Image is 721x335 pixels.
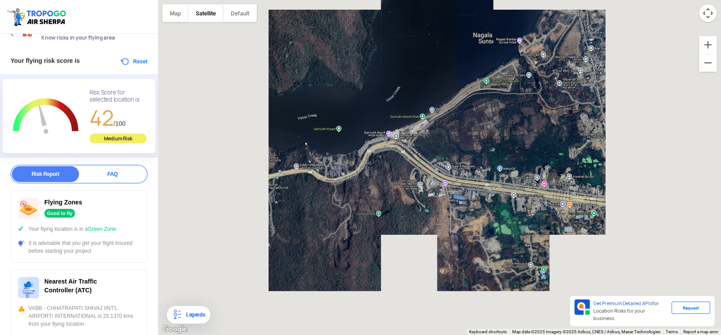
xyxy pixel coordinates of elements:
span: Know risks in your flying area [41,34,149,41]
div: Your flying location is in a [18,225,140,233]
span: Your flying risk score is [11,57,80,64]
span: Nearest Air Traffic Controller (ATC) [44,278,97,294]
a: Terms [666,329,678,334]
img: Legends [172,310,183,320]
div: Legends [183,310,205,320]
span: /100 [114,120,126,127]
button: Show street map [162,4,188,22]
div: Request [671,302,710,314]
div: Risk Report [12,166,79,182]
div: Good to fly [44,209,75,218]
g: Chart [9,89,83,144]
button: Zoom out [699,54,717,72]
button: Zoom in [699,36,717,54]
button: Show satellite imagery [188,4,223,22]
img: Google [160,324,189,335]
div: Risk Score for selected location is [90,89,147,103]
div: Medium Risk [90,134,147,143]
button: Keyboard shortcuts [469,329,507,335]
img: ic_tgdronemaps.svg [7,7,69,27]
img: ic_atc.svg [18,277,39,298]
button: Reset [120,56,147,67]
span: Flying Zones [44,199,82,206]
img: ic_nofly.svg [18,198,39,219]
button: Map camera controls [699,4,717,22]
span: 42 [90,104,114,132]
div: VABB - CHHATRAPATI SHIVAJ IINT'L AIRPORT/ INTERNATIONAL is 25.1370 kms from your flying location [18,304,140,328]
a: Report a map error [683,329,718,334]
div: FAQ [79,166,146,182]
div: for Location Risks for your business. [590,299,671,323]
span: Get Premium Detailed APIs [593,300,652,306]
a: Open this area in Google Maps (opens a new window) [160,324,189,335]
img: Premium APIs [574,299,590,315]
span: Map data ©2025 Imagery ©2025 Airbus, CNES / Airbus, Maxar Technologies [512,329,660,334]
div: It is advisable that you get your flight insured before starting your project [18,239,140,255]
span: Green Zone [88,226,116,232]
